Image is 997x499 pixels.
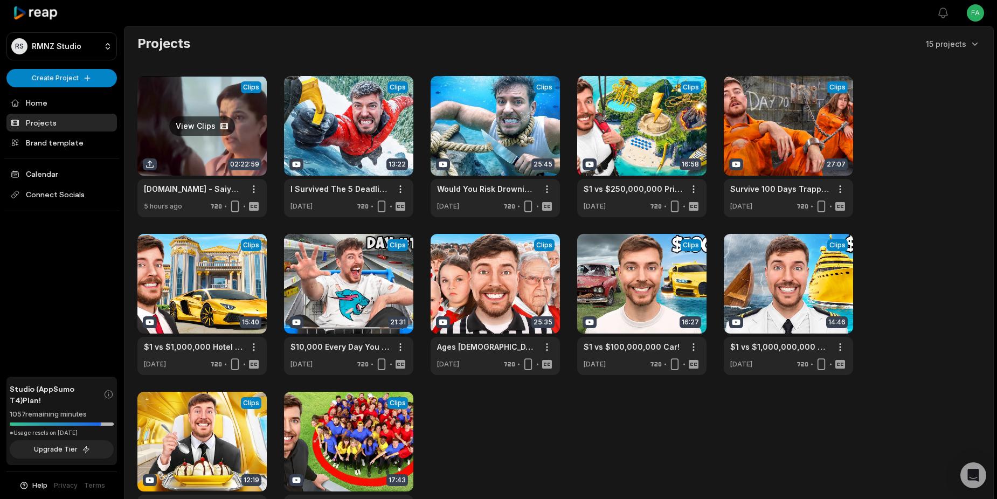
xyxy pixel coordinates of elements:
a: Projects [6,114,117,131]
a: Privacy [54,481,78,490]
a: [DOMAIN_NAME] - Saiyaara (2025) Hindi HQ PRE-HD - 1080p - x264 - Original Audio - AAC - 2.4GB_clo... [144,183,243,195]
span: Help [32,481,47,490]
button: Create Project [6,69,117,87]
div: Open Intercom Messenger [960,462,986,488]
a: Brand template [6,134,117,151]
a: $10,000 Every Day You Survive In A Grocery Store [290,341,390,352]
button: 15 projects [926,38,980,50]
a: Home [6,94,117,112]
a: I Survived The 5 Deadliest Places On Earth [290,183,390,195]
div: *Usage resets on [DATE] [10,429,114,437]
div: 1057 remaining minutes [10,409,114,420]
span: Connect Socials [6,185,117,204]
div: RS [11,38,27,54]
a: Survive 100 Days Trapped, Win $500,000 [730,183,829,195]
h2: Projects [137,35,190,52]
a: $1 vs $250,000,000 Private Island! [584,183,683,195]
p: RMNZ Studio [32,41,81,51]
button: Help [19,481,47,490]
a: $1 vs $1,000,000 Hotel Room! [144,341,243,352]
a: Terms [84,481,105,490]
a: $1 vs $1,000,000,000 Yacht! [730,341,829,352]
a: $1 vs $100,000,000 Car! [584,341,680,352]
a: Would You Risk Drowning for $500,000? [437,183,536,195]
span: Studio (AppSumo T4) Plan! [10,383,103,406]
button: Upgrade Tier [10,440,114,459]
a: Ages [DEMOGRAPHIC_DATA] Fight For $500,000 [437,341,536,352]
a: Calendar [6,165,117,183]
